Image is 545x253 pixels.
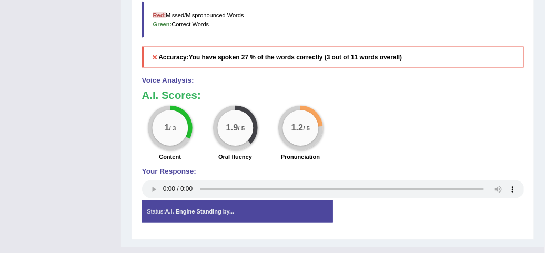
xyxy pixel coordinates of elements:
big: 1.9 [226,123,238,133]
label: Oral fluency [218,153,252,161]
label: Pronunciation [281,153,320,161]
h5: Accuracy: [142,47,524,68]
b: Red: [153,12,166,18]
small: / 3 [169,125,176,132]
blockquote: Missed/Mispronounced Words Correct Words [142,2,524,37]
b: You have spoken 27 % of the words correctly (3 out of 11 words overall) [189,54,402,61]
h4: Your Response: [142,168,524,176]
small: / 5 [238,125,245,132]
h4: Voice Analysis: [142,77,524,85]
big: 1 [164,123,169,133]
big: 1.2 [291,123,303,133]
b: Green: [153,21,172,27]
b: A.I. Scores: [142,89,201,101]
strong: A.I. Engine Standing by... [165,209,235,215]
small: / 5 [303,125,310,132]
div: Status: [142,200,333,224]
label: Content [159,153,181,161]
